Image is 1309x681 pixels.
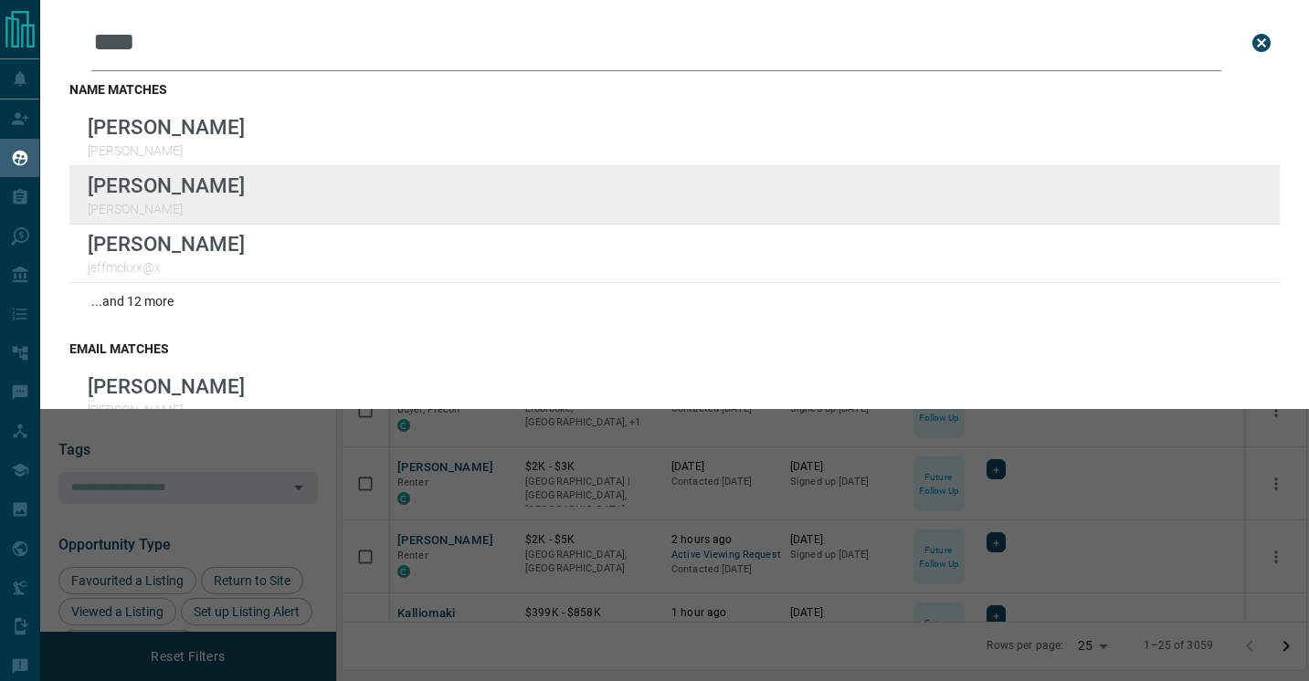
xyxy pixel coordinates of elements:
[88,374,245,398] p: [PERSON_NAME]
[69,341,1280,356] h3: email matches
[88,232,245,256] p: [PERSON_NAME]
[88,260,245,275] p: jeffmckxx@x
[88,115,245,139] p: [PERSON_NAME]
[1243,25,1280,61] button: close search bar
[69,82,1280,97] h3: name matches
[88,403,245,417] p: [PERSON_NAME]
[69,283,1280,320] div: ...and 12 more
[88,202,245,216] p: [PERSON_NAME]
[88,173,245,197] p: [PERSON_NAME]
[88,143,245,158] p: [PERSON_NAME]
